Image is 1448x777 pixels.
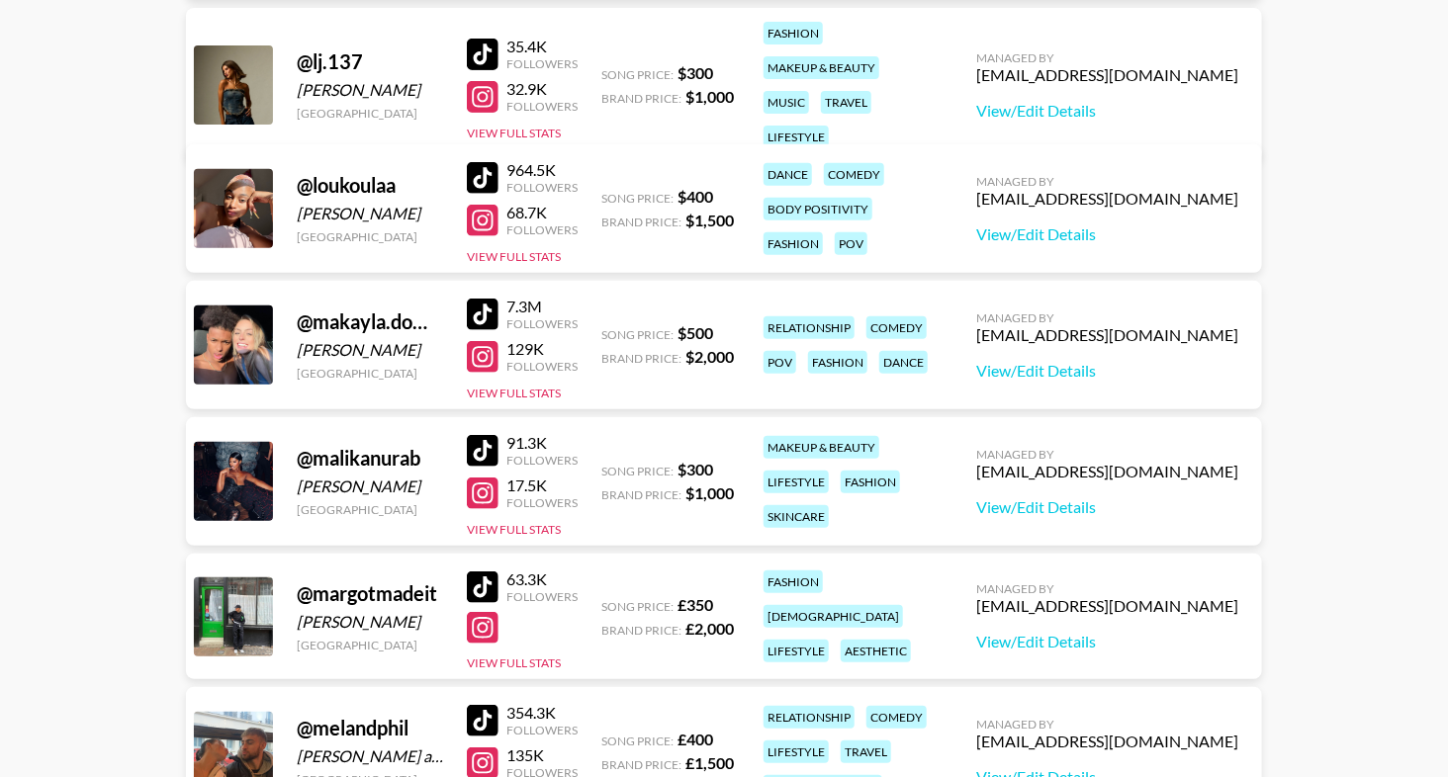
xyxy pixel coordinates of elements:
div: body positivity [764,198,872,220]
span: Song Price: [601,734,674,748]
div: [GEOGRAPHIC_DATA] [297,106,443,121]
strong: £ 400 [678,730,713,748]
strong: £ 1,500 [685,753,734,772]
div: [EMAIL_ADDRESS][DOMAIN_NAME] [976,732,1238,751]
button: View Full Stats [467,126,561,140]
span: Brand Price: [601,757,681,772]
div: [GEOGRAPHIC_DATA] [297,366,443,381]
div: 354.3K [506,703,578,723]
span: Song Price: [601,191,674,206]
strong: $ 400 [678,187,713,206]
strong: $ 1,000 [685,87,734,106]
div: 964.5K [506,160,578,180]
div: pov [835,232,867,255]
div: 129K [506,339,578,359]
button: View Full Stats [467,249,561,264]
span: Brand Price: [601,623,681,638]
div: @ makayla.domagalski1 [297,309,443,334]
div: 7.3M [506,297,578,316]
div: [PERSON_NAME] [297,340,443,360]
strong: $ 1,000 [685,483,734,502]
div: Followers [506,99,578,114]
a: View/Edit Details [976,224,1238,244]
strong: £ 2,000 [685,619,734,638]
span: Song Price: [601,327,674,342]
a: View/Edit Details [976,497,1238,517]
div: relationship [764,706,855,729]
strong: $ 2,000 [685,347,734,366]
span: Brand Price: [601,215,681,229]
a: View/Edit Details [976,361,1238,381]
div: 63.3K [506,569,578,589]
div: comedy [824,163,884,186]
div: Followers [506,723,578,737]
div: Followers [506,316,578,331]
div: fashion [841,471,900,493]
div: comedy [866,706,927,729]
div: travel [841,740,891,763]
div: Followers [506,359,578,374]
div: pov [764,351,796,374]
div: music [764,91,809,114]
div: [EMAIL_ADDRESS][DOMAIN_NAME] [976,65,1238,85]
div: [GEOGRAPHIC_DATA] [297,638,443,652]
div: fashion [764,232,823,255]
div: [EMAIL_ADDRESS][DOMAIN_NAME] [976,596,1238,616]
div: [PERSON_NAME] [297,204,443,223]
div: [GEOGRAPHIC_DATA] [297,502,443,517]
strong: $ 1,500 [685,211,734,229]
div: Managed By [976,174,1238,189]
div: Managed By [976,581,1238,596]
span: Song Price: [601,67,674,82]
div: @ malikanurab [297,446,443,471]
div: Followers [506,495,578,510]
div: makeup & beauty [764,436,879,459]
a: View/Edit Details [976,632,1238,651]
div: 135K [506,745,578,765]
strong: $ 500 [678,323,713,342]
div: Managed By [976,717,1238,732]
div: lifestyle [764,126,829,148]
div: fashion [808,351,867,374]
div: comedy [866,316,927,339]
div: [DEMOGRAPHIC_DATA] [764,605,903,628]
div: lifestyle [764,471,829,493]
div: Followers [506,453,578,468]
span: Song Price: [601,599,674,614]
div: [PERSON_NAME] [297,476,443,496]
div: Managed By [976,50,1238,65]
div: @ loukoulaa [297,173,443,198]
div: [PERSON_NAME] [297,612,443,632]
div: @ margotmadeit [297,581,443,606]
div: Followers [506,180,578,195]
div: dance [879,351,928,374]
div: travel [821,91,871,114]
div: lifestyle [764,740,829,763]
div: fashion [764,22,823,44]
div: 32.9K [506,79,578,99]
strong: $ 300 [678,460,713,478]
div: relationship [764,316,855,339]
div: [GEOGRAPHIC_DATA] [297,229,443,244]
div: Managed By [976,447,1238,462]
div: Managed By [976,310,1238,325]
div: @ melandphil [297,716,443,740]
div: [EMAIL_ADDRESS][DOMAIN_NAME] [976,462,1238,481]
div: [EMAIL_ADDRESS][DOMAIN_NAME] [976,189,1238,209]
div: 35.4K [506,37,578,56]
div: [PERSON_NAME] and [PERSON_NAME] [297,746,443,766]
div: aesthetic [841,640,911,662]
button: View Full Stats [467,522,561,537]
div: makeup & beauty [764,56,879,79]
div: Followers [506,589,578,604]
span: Brand Price: [601,351,681,366]
div: fashion [764,570,823,593]
div: skincare [764,505,829,528]
span: Brand Price: [601,487,681,502]
div: [EMAIL_ADDRESS][DOMAIN_NAME] [976,325,1238,345]
div: [PERSON_NAME] [297,80,443,100]
strong: £ 350 [678,595,713,614]
div: 17.5K [506,475,578,495]
div: lifestyle [764,640,829,662]
div: Followers [506,222,578,237]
